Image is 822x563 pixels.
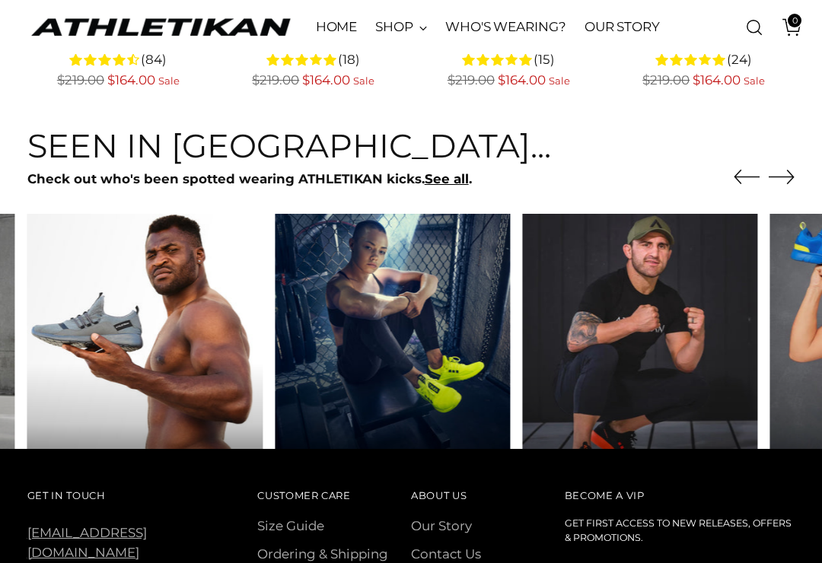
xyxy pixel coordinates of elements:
[57,73,104,88] span: $219.00
[693,73,741,88] span: $164.00
[498,73,546,88] span: $164.00
[642,73,690,88] span: $219.00
[585,11,660,44] a: OUR STORY
[302,73,350,88] span: $164.00
[27,526,147,560] a: [EMAIL_ADDRESS][DOMAIN_NAME]
[338,51,360,70] span: (18)
[565,490,645,502] span: Become a VIP
[27,50,209,70] div: 4.3 rating (84 votes)
[613,50,795,70] div: 4.8 rating (24 votes)
[107,73,155,88] span: $164.00
[734,165,760,191] button: Move to previous carousel slide
[257,490,351,502] span: Customer Care
[565,517,795,546] h6: Get first access to new releases, offers & promotions.
[469,172,472,187] strong: .
[411,490,467,502] span: About Us
[257,547,388,562] a: Ordering & Shipping
[222,50,404,70] div: 4.8 rating (18 votes)
[316,11,358,44] a: HOME
[353,75,374,87] span: Sale
[788,14,801,27] span: 0
[727,51,752,70] span: (24)
[411,519,472,534] a: Our Story
[257,519,324,534] a: Size Guide
[445,11,566,44] a: WHO'S WEARING?
[375,11,427,44] a: SHOP
[141,51,167,70] span: (84)
[744,75,765,87] span: Sale
[27,172,425,187] strong: Check out who's been spotted wearing ATHLETIKAN kicks.
[418,50,600,70] div: 4.7 rating (15 votes)
[549,75,570,87] span: Sale
[425,172,469,187] a: See all
[158,75,180,87] span: Sale
[27,129,551,164] h3: Seen in [GEOGRAPHIC_DATA]...
[534,51,555,70] span: (15)
[448,73,495,88] span: $219.00
[769,164,795,190] button: Move to next carousel slide
[252,73,299,88] span: $219.00
[27,490,106,502] span: Get In Touch
[771,12,801,43] a: Open cart modal
[411,547,481,562] a: Contact Us
[739,12,769,43] a: Open search modal
[27,15,294,39] a: ATHLETIKAN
